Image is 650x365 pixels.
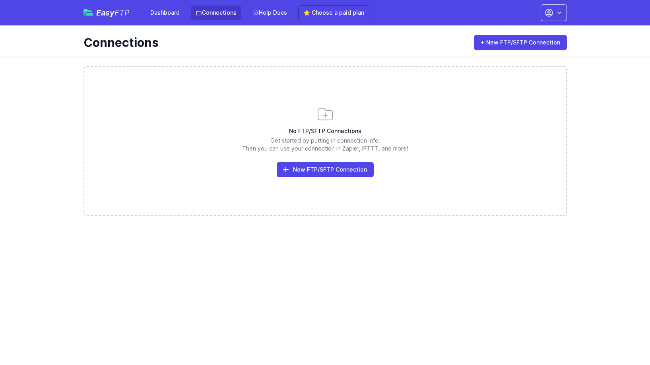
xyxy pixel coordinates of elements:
[146,6,184,20] a: Dashboard
[84,127,566,135] h3: No FTP/SFTP Connections
[298,5,369,20] a: ⭐ Choose a paid plan
[114,8,130,17] span: FTP
[83,35,463,50] h1: Connections
[277,162,374,177] a: New FTP/SFTP Connection
[96,9,130,17] span: Easy
[84,137,566,153] p: Get started by putting in connection info. Then you can use your connection in Zapier, IFTTT, and...
[474,35,567,50] a: + New FTP/SFTP Connection
[83,9,130,17] a: EasyFTP
[191,6,241,20] a: Connections
[83,9,93,16] img: easyftp_logo.png
[248,6,292,20] a: Help Docs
